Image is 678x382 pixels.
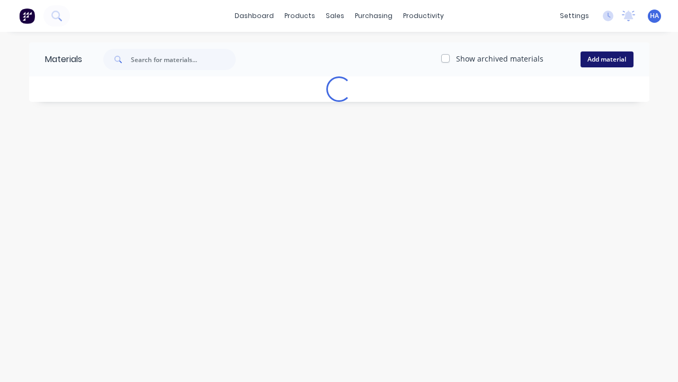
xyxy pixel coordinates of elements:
[131,49,236,70] input: Search for materials...
[456,53,543,64] label: Show archived materials
[279,8,320,24] div: products
[320,8,350,24] div: sales
[398,8,449,24] div: productivity
[581,51,634,67] button: Add material
[555,8,594,24] div: settings
[350,8,398,24] div: purchasing
[29,42,82,76] div: Materials
[650,11,659,21] span: HA
[19,8,35,24] img: Factory
[229,8,279,24] a: dashboard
